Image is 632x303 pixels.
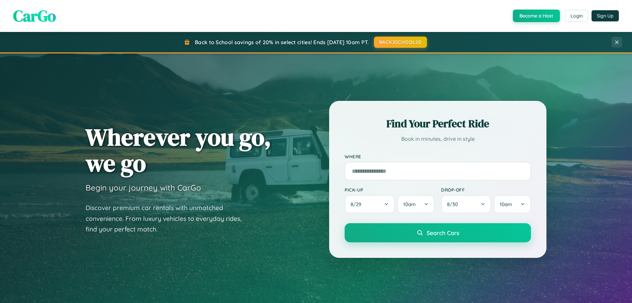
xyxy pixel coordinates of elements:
button: Login [565,10,588,22]
button: 10am [397,195,434,213]
button: BACK2SCHOOL20 [374,37,427,48]
label: Pick-up [345,187,434,193]
label: Drop-off [441,187,531,193]
button: Sign Up [592,10,619,21]
span: CarGo [13,5,56,27]
span: 8 / 30 [447,201,461,207]
h2: Find Your Perfect Ride [345,116,531,131]
span: 10am [500,201,512,207]
button: Search Cars [345,223,531,242]
h3: Begin your journey with CarGo [86,183,201,193]
p: Book in minutes, drive in style [345,134,531,144]
label: Where [345,154,531,159]
button: 8/30 [441,195,491,213]
p: Discover premium car rentals with unmatched convenience. From luxury vehicles to everyday rides, ... [86,202,250,235]
h1: Wherever you go, we go [86,124,271,176]
span: 8 / 29 [351,201,364,207]
span: Back to School savings of 20% in select cities! Ends [DATE] 10am PT. [195,39,369,45]
button: Become a Host [513,10,560,22]
span: Search Cars [427,229,459,236]
button: 8/29 [345,195,395,213]
span: 10am [403,201,416,207]
button: 10am [494,195,531,213]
